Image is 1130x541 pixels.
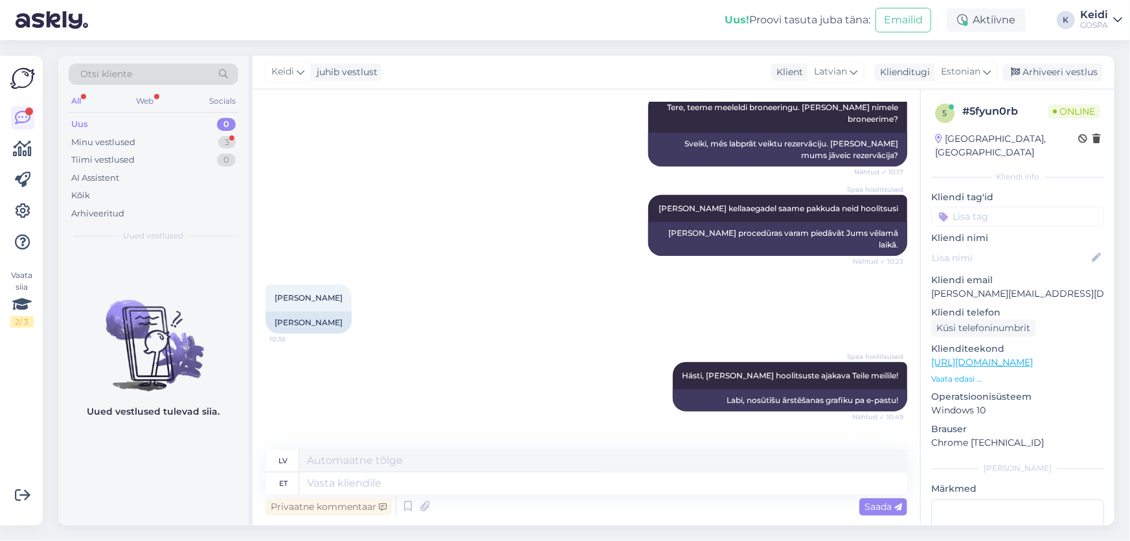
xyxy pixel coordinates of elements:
span: Estonian [941,65,980,79]
div: Klient [771,65,803,79]
div: Tiimi vestlused [71,154,135,167]
span: Uued vestlused [124,230,184,242]
div: Proovi tasuta juba täna: [725,12,870,28]
span: [PERSON_NAME] kellaaegadel saame pakkuda neid hoolitsusi [659,203,898,213]
span: Spaa hoolitsused [847,352,903,362]
div: All [69,93,84,109]
span: Keidi [271,65,294,79]
p: Kliendi email [931,273,1104,287]
span: Hästi, [PERSON_NAME] hoolitsuste ajakava Teile meilile! [682,371,898,380]
div: [PERSON_NAME] [931,463,1104,474]
div: 2 / 3 [10,316,34,328]
div: Klienditugi [875,65,930,79]
div: Socials [207,93,238,109]
div: Aktiivne [947,8,1026,32]
span: 5 [943,108,947,118]
span: Saada [864,501,902,512]
div: 0 [217,118,236,131]
input: Lisa nimi [932,251,1089,265]
span: Nähtud ✓ 10:23 [853,257,903,266]
p: Chrome [TECHNICAL_ID] [931,436,1104,450]
div: Keidi [1080,10,1108,20]
div: Privaatne kommentaar [266,498,392,516]
span: Spaa hoolitsused [847,185,903,194]
div: [PERSON_NAME] [266,312,352,334]
p: Märkmed [931,482,1104,496]
div: Arhiveeritud [71,207,124,220]
div: GOSPA [1080,20,1108,30]
p: Windows 10 [931,404,1104,417]
p: [PERSON_NAME][EMAIL_ADDRESS][DOMAIN_NAME] [931,287,1104,301]
div: Minu vestlused [71,136,135,149]
div: AI Assistent [71,172,119,185]
span: Latvian [814,65,847,79]
div: Web [134,93,157,109]
span: Tere, teeme meeleldi broneeringu. [PERSON_NAME] nimele broneerime? [667,102,900,124]
a: KeidiGOSPA [1080,10,1122,30]
div: lv [279,450,288,472]
div: Arhiveeri vestlus [1003,63,1103,81]
p: Operatsioonisüsteem [931,390,1104,404]
div: [GEOGRAPHIC_DATA], [GEOGRAPHIC_DATA] [935,132,1078,159]
span: Nähtud ✓ 10:49 [852,412,903,422]
div: [PERSON_NAME] procedūras varam piedāvāt Jums vēlamā laikā. [648,222,907,256]
p: Vaata edasi ... [931,373,1104,385]
div: 3 [218,136,236,149]
div: Sveiki, mēs labprāt veiktu rezervāciju. [PERSON_NAME] mums jāveic rezervācija? [648,133,907,167]
div: et [279,472,288,494]
input: Lisa tag [931,207,1104,226]
img: Askly Logo [10,66,35,91]
span: Online [1048,104,1100,119]
p: Kliendi telefon [931,306,1104,319]
p: Brauser [931,422,1104,436]
div: Vaata siia [10,270,34,328]
p: Uued vestlused tulevad siia. [87,405,220,419]
span: Nähtud ✓ 10:17 [854,167,903,177]
div: Kliendi info [931,171,1104,183]
div: Labi, nosūtīšu ārstēšanas grafiku pa e-pastu! [673,389,907,411]
div: Küsi telefoninumbrit [931,319,1035,337]
div: K [1057,11,1075,29]
p: Kliendi nimi [931,231,1104,245]
span: 10:36 [269,334,318,344]
div: Uus [71,118,88,131]
span: Otsi kliente [80,67,132,81]
div: 0 [217,154,236,167]
b: Uus! [725,14,749,26]
img: No chats [58,277,249,393]
p: Kliendi tag'id [931,190,1104,204]
div: juhib vestlust [311,65,378,79]
a: [URL][DOMAIN_NAME] [931,356,1033,368]
div: Kõik [71,189,90,202]
button: Emailid [876,8,931,32]
span: [PERSON_NAME] [275,293,343,303]
div: # 5fyun0rb [962,104,1048,119]
p: Klienditeekond [931,342,1104,356]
